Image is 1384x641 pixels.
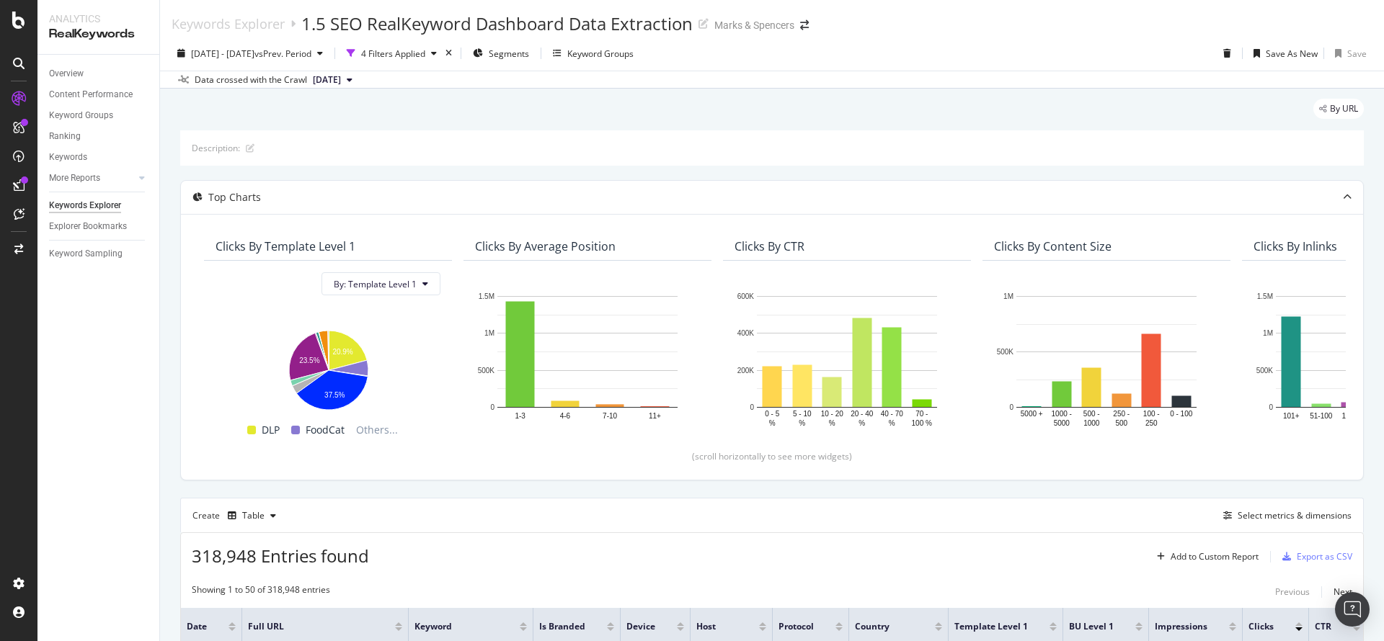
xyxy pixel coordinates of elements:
[855,620,913,633] span: Country
[254,48,311,60] span: vs Prev. Period
[1248,620,1274,633] span: Clicks
[515,411,525,419] text: 1-3
[799,418,805,426] text: %
[1297,550,1352,562] div: Export as CSV
[350,421,404,439] span: Others...
[334,278,417,290] span: By: Template Level 1
[195,73,307,86] div: Data crossed with the Crawl
[1145,418,1158,426] text: 250
[547,42,639,65] button: Keyword Groups
[696,620,737,633] span: Host
[191,48,254,60] span: [DATE] - [DATE]
[307,71,358,89] button: [DATE]
[1275,586,1310,598] div: Previous
[1266,48,1318,60] div: Save As New
[737,292,755,300] text: 600K
[1171,552,1259,561] div: Add to Custom Report
[49,108,113,123] div: Keyword Groups
[881,409,904,417] text: 40 - 70
[1254,239,1337,254] div: Clicks By Inlinks
[1315,620,1331,633] span: CTR
[1313,99,1364,119] div: legacy label
[1083,418,1100,426] text: 1000
[714,18,794,32] div: Marks & Spencers
[750,403,754,411] text: 0
[49,26,148,42] div: RealKeywords
[649,411,661,419] text: 11+
[262,421,280,439] span: DLP
[341,42,443,65] button: 4 Filters Applied
[1170,409,1193,417] text: 0 - 100
[242,511,265,520] div: Table
[912,418,932,426] text: 100 %
[1347,48,1367,60] div: Save
[49,246,123,261] div: Keyword Sampling
[192,504,282,527] div: Create
[198,450,1346,462] div: (scroll horizontally to see more widgets)
[49,66,84,81] div: Overview
[793,409,812,417] text: 5 - 10
[997,348,1014,356] text: 500K
[769,418,776,426] text: %
[324,390,345,398] text: 37.5%
[321,272,440,295] button: By: Template Level 1
[313,73,341,86] span: 2025 Aug. 9th
[778,620,814,633] span: Protocol
[49,150,87,165] div: Keywords
[1334,586,1352,598] div: Next
[1083,409,1100,417] text: 500 -
[800,20,809,30] div: arrow-right-arrow-left
[306,421,345,439] span: FoodCat
[1341,411,1360,419] text: 16-50
[1069,620,1114,633] span: BU Level 1
[851,409,874,417] text: 20 - 40
[994,289,1219,429] svg: A chart.
[735,289,959,429] svg: A chart.
[49,12,148,26] div: Analytics
[1003,292,1013,300] text: 1M
[915,409,928,417] text: 70 -
[361,48,425,60] div: 4 Filters Applied
[484,329,494,337] text: 1M
[1277,545,1352,568] button: Export as CSV
[1263,329,1273,337] text: 1M
[829,418,835,426] text: %
[1334,583,1352,601] button: Next
[49,171,135,186] a: More Reports
[467,42,535,65] button: Segments
[1009,403,1013,411] text: 0
[1256,366,1274,374] text: 500K
[49,87,133,102] div: Content Performance
[479,292,494,300] text: 1.5M
[187,620,207,633] span: Date
[332,348,352,356] text: 20.9%
[1310,411,1333,419] text: 51-100
[172,16,285,32] a: Keywords Explorer
[1113,409,1130,417] text: 250 -
[1151,545,1259,568] button: Add to Custom Report
[216,323,440,411] svg: A chart.
[490,403,494,411] text: 0
[49,246,149,261] a: Keyword Sampling
[567,48,634,60] div: Keyword Groups
[475,289,700,429] svg: A chart.
[489,48,529,60] span: Segments
[1021,409,1043,417] text: 5000 +
[626,620,655,633] span: Device
[1054,418,1070,426] text: 5000
[49,219,127,234] div: Explorer Bookmarks
[1238,509,1352,521] div: Select metrics & dimensions
[222,504,282,527] button: Table
[1248,42,1318,65] button: Save As New
[821,409,844,417] text: 10 - 20
[1257,292,1273,300] text: 1.5M
[299,356,319,364] text: 23.5%
[539,620,585,633] span: Is Branded
[248,620,373,633] span: Full URL
[475,239,616,254] div: Clicks By Average Position
[1329,42,1367,65] button: Save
